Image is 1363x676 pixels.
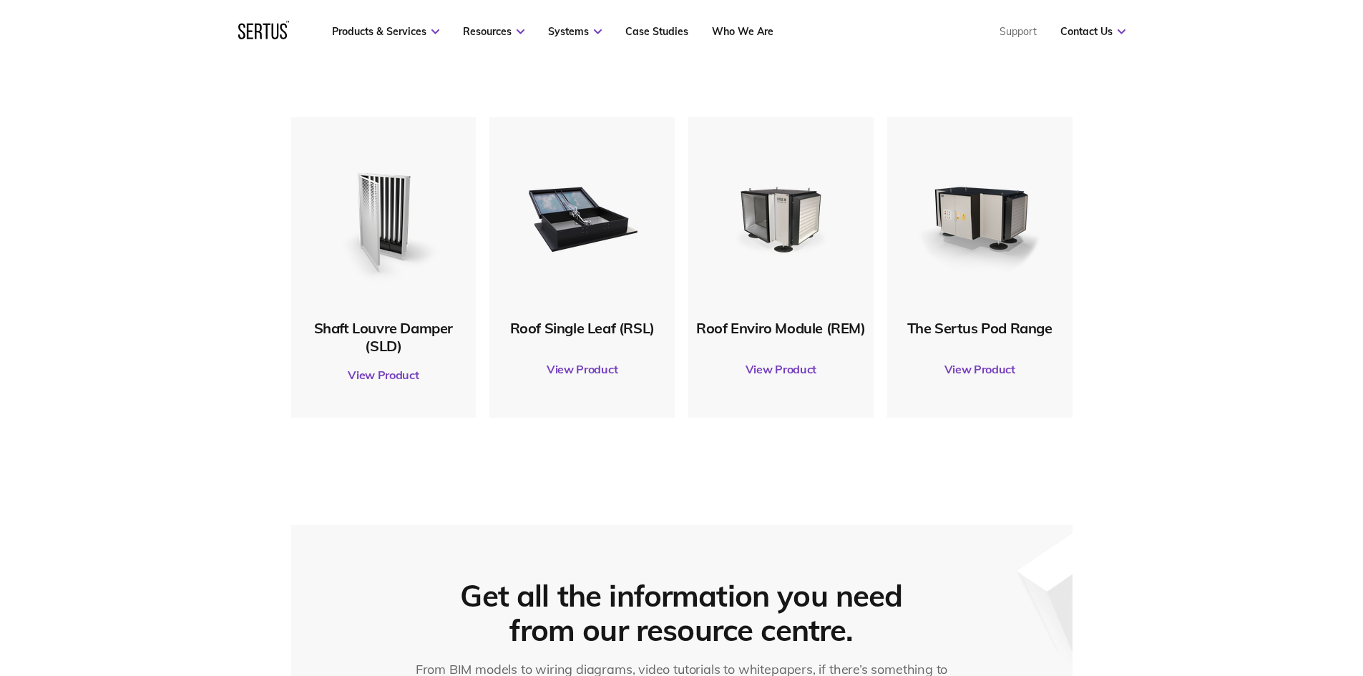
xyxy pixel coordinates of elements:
[332,25,439,38] a: Products & Services
[497,349,668,389] a: View Product
[894,349,1065,389] a: View Product
[463,25,524,38] a: Resources
[298,319,469,355] div: Shaft Louvre Damper (SLD)
[625,25,688,38] a: Case Studies
[1105,510,1363,676] iframe: Chat Widget
[298,355,469,395] a: View Product
[548,25,602,38] a: Systems
[712,25,773,38] a: Who We Are
[894,319,1065,337] div: The Sertus Pod Range
[695,319,866,337] div: Roof Enviro Module (REM)
[497,319,668,337] div: Roof Single Leaf (RSL)
[450,579,914,647] div: Get all the information you need from our resource centre.
[695,349,866,389] a: View Product
[1060,25,1125,38] a: Contact Us
[1000,25,1037,38] a: Support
